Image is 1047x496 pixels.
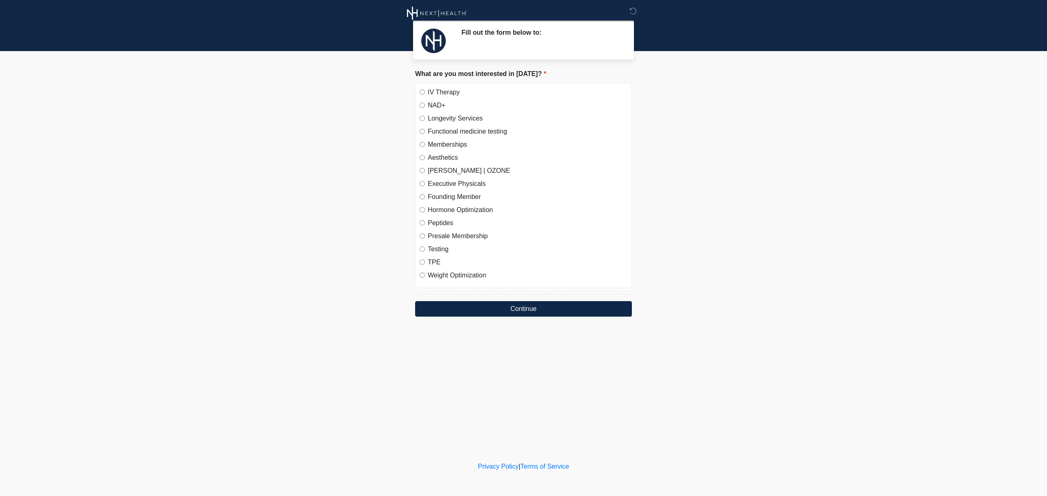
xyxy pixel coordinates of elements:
[420,155,425,160] input: Aesthetics
[428,192,627,202] label: Founding Member
[428,127,627,136] label: Functional medicine testing
[428,153,627,163] label: Aesthetics
[461,29,620,36] h2: Fill out the form below to:
[420,220,425,226] input: Peptides
[428,205,627,215] label: Hormone Optimization
[420,207,425,212] input: Hormone Optimization
[420,103,425,108] input: NAD+
[420,168,425,173] input: [PERSON_NAME] | OZONE
[415,301,632,317] button: Continue
[407,6,467,20] img: Next Health Wellness Logo
[420,142,425,147] input: Memberships
[420,181,425,186] input: Executive Physicals
[478,463,519,470] a: Privacy Policy
[428,87,627,97] label: IV Therapy
[420,116,425,121] input: Longevity Services
[520,463,569,470] a: Terms of Service
[428,179,627,189] label: Executive Physicals
[415,69,546,79] label: What are you most interested in [DATE]?
[421,29,446,53] img: Agent Avatar
[420,129,425,134] input: Functional medicine testing
[428,244,627,254] label: Testing
[420,89,425,95] input: IV Therapy
[428,114,627,123] label: Longevity Services
[428,257,627,267] label: TPE
[428,270,627,280] label: Weight Optimization
[428,101,627,110] label: NAD+
[428,140,627,150] label: Memberships
[420,246,425,252] input: Testing
[420,273,425,278] input: Weight Optimization
[420,194,425,199] input: Founding Member
[428,166,627,176] label: [PERSON_NAME] | OZONE
[519,463,520,470] a: |
[420,259,425,265] input: TPE
[428,231,627,241] label: Presale Membership
[420,233,425,239] input: Presale Membership
[428,218,627,228] label: Peptides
